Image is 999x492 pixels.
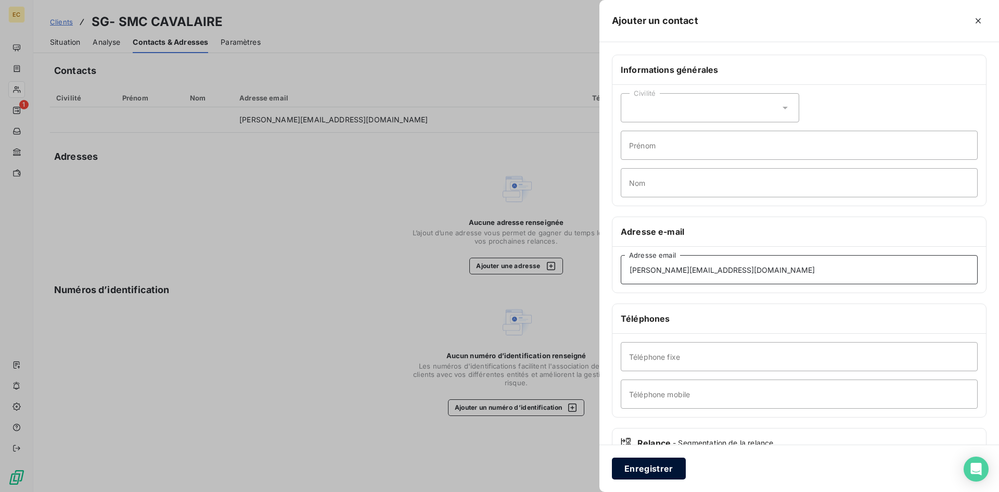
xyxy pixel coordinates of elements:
[612,14,698,28] h5: Ajouter un contact
[621,168,978,197] input: placeholder
[621,312,978,325] h6: Téléphones
[621,225,978,238] h6: Adresse e-mail
[621,342,978,371] input: placeholder
[612,458,686,480] button: Enregistrer
[621,437,978,449] div: Relance
[964,457,989,482] div: Open Intercom Messenger
[621,380,978,409] input: placeholder
[673,438,773,448] span: - Segmentation de la relance
[621,64,978,76] h6: Informations générales
[621,255,978,284] input: placeholder
[621,131,978,160] input: placeholder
